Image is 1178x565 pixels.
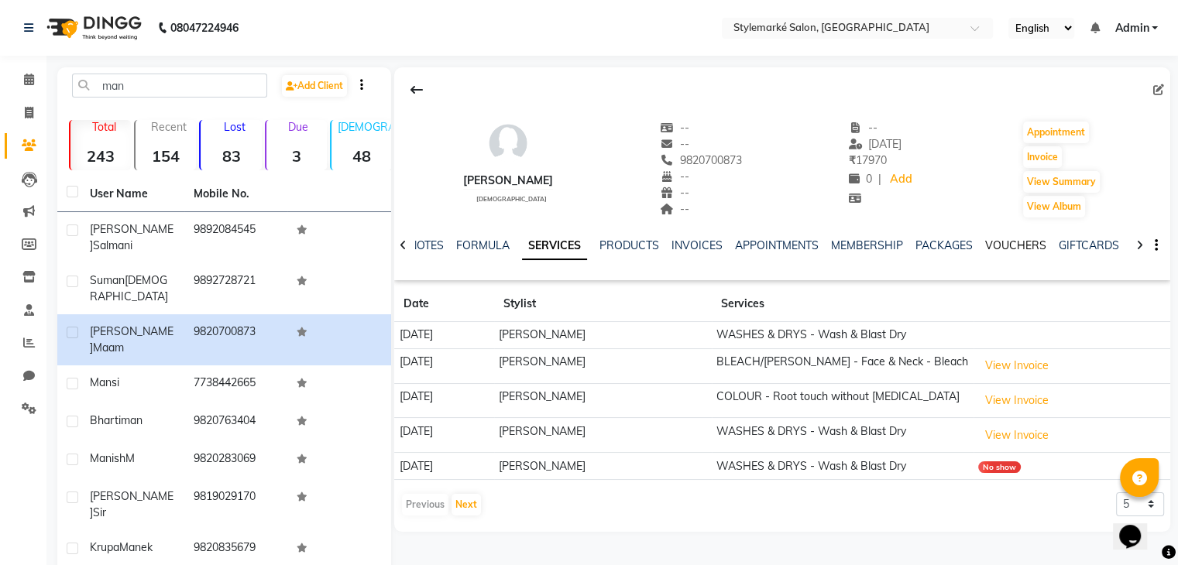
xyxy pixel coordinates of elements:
td: 9892728721 [184,263,288,314]
span: man [121,413,143,427]
span: -- [660,137,689,151]
a: NOTES [409,238,444,252]
td: WASHES & DRYS - Wash & Blast Dry [712,418,974,453]
a: Add [888,169,915,190]
span: -- [660,202,689,216]
button: View Summary [1023,171,1100,193]
span: Bharti [90,413,121,427]
div: No show [978,461,1021,473]
a: MEMBERSHIP [831,238,903,252]
p: Recent [142,120,196,134]
span: 0 [849,172,872,186]
span: -- [849,121,878,135]
span: [DEMOGRAPHIC_DATA] [90,273,168,303]
td: 9820283069 [184,441,288,479]
th: Services [712,286,974,322]
span: [PERSON_NAME] [90,324,173,354]
td: [PERSON_NAME] [494,418,712,453]
td: WASHES & DRYS - Wash & Blast Dry [712,322,974,349]
strong: 48 [331,146,392,166]
td: 7738442665 [184,365,288,403]
a: APPOINTMENTS [735,238,819,252]
span: [PERSON_NAME] [90,222,173,252]
span: Admin [1114,20,1149,36]
a: SERVICES [522,232,587,260]
a: PACKAGES [915,238,973,252]
span: -- [660,186,689,200]
span: Salmani [93,238,132,252]
span: ₹ [849,153,856,167]
td: 9892084545 [184,212,288,263]
span: Suman [90,273,125,287]
span: [DATE] [849,137,902,151]
span: -- [660,121,689,135]
input: Search by Name/Mobile/Email/Code [72,74,267,98]
button: Invoice [1023,146,1062,168]
td: [DATE] [394,322,493,349]
a: VOUCHERS [985,238,1046,252]
span: | [878,171,881,187]
button: View Invoice [978,354,1056,378]
td: BLEACH/[PERSON_NAME] - Face & Neck - Bleach [712,348,974,383]
strong: 3 [266,146,327,166]
th: User Name [81,176,184,212]
button: View Invoice [978,423,1056,447]
span: sir [93,505,106,519]
span: [PERSON_NAME] [90,489,173,519]
button: View Album [1023,196,1085,217]
span: Maam [93,341,124,354]
a: INVOICES [671,238,723,252]
strong: 243 [70,146,131,166]
span: 17970 [849,153,887,167]
span: [DEMOGRAPHIC_DATA] [476,195,547,203]
th: Date [394,286,493,322]
a: GIFTCARDS [1059,238,1119,252]
span: mansi [90,375,119,389]
span: Manek [119,540,153,554]
td: [PERSON_NAME] [494,322,712,349]
button: Next [452,494,481,515]
p: Total [77,120,131,134]
p: Due [270,120,327,134]
th: Mobile No. [184,176,288,212]
a: PRODUCTS [599,238,659,252]
a: FORMULA [456,238,510,252]
td: [DATE] [394,348,493,383]
span: -- [660,169,689,183]
td: WASHES & DRYS - Wash & Blast Dry [712,453,974,480]
span: 9820700873 [660,153,742,167]
td: [DATE] [394,418,493,453]
img: logo [39,6,146,50]
div: Back to Client [400,75,433,104]
td: [PERSON_NAME] [494,453,712,480]
div: [PERSON_NAME] [463,173,553,189]
iframe: chat widget [1113,503,1163,550]
td: [DATE] [394,453,493,480]
td: 9819029170 [184,479,288,530]
td: 9820700873 [184,314,288,365]
button: View Invoice [978,389,1056,413]
p: [DEMOGRAPHIC_DATA] [338,120,392,134]
img: avatar [485,120,531,166]
td: COLOUR - Root touch without [MEDICAL_DATA] [712,383,974,418]
strong: 154 [136,146,196,166]
td: [PERSON_NAME] [494,383,712,418]
td: [DATE] [394,383,493,418]
button: Appointment [1023,122,1089,143]
span: Manish [90,451,125,465]
strong: 83 [201,146,261,166]
span: M [125,451,135,465]
th: Stylist [494,286,712,322]
td: ⁠[PERSON_NAME] [494,348,712,383]
td: 9820763404 [184,403,288,441]
p: Lost [207,120,261,134]
span: Krupa [90,540,119,554]
b: 08047224946 [170,6,239,50]
a: Add Client [282,75,347,97]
